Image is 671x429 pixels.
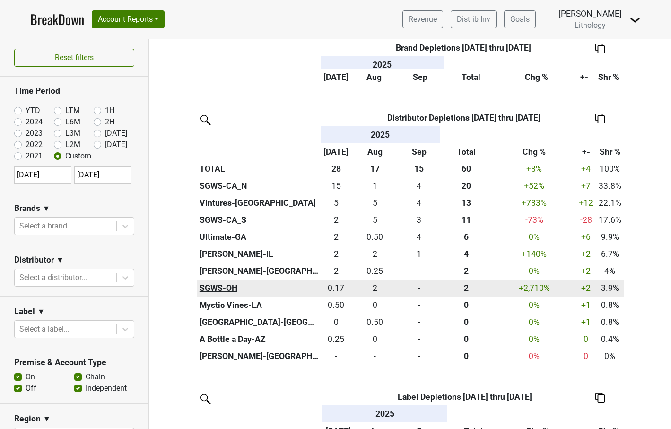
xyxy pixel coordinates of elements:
th: Brand Depletions [DATE] thru [DATE] [352,39,575,56]
div: - [401,299,438,311]
label: Chain [86,371,105,383]
th: Total [440,143,492,160]
h3: Brands [14,203,40,213]
td: +2,710 % [492,280,576,297]
label: Custom [65,150,91,162]
th: Chg % [492,143,576,160]
td: 9.9% [596,228,624,245]
h3: Premise & Account Type [14,358,134,368]
div: 5 [323,197,349,209]
label: 2024 [26,116,43,128]
td: 0.8% [596,297,624,314]
div: - [354,350,396,362]
th: 28 [321,160,351,177]
td: 0 [321,348,351,365]
label: Independent [86,383,127,394]
td: 0.25 [352,263,399,280]
th: 2.332 [440,280,492,297]
img: Copy to clipboard [595,44,605,53]
span: Lithology [575,21,606,30]
td: 1.5 [352,245,399,263]
td: 14.75 [321,177,351,194]
th: SGWS-CA_N [197,177,321,194]
th: 2.410 [440,263,492,280]
div: 2 [442,282,490,294]
th: &nbsp;: activate to sort column ascending [576,126,595,143]
th: 0.500 [440,297,492,314]
td: 1.83 [321,228,351,245]
td: +140 % [492,245,576,263]
a: Revenue [402,10,443,28]
label: [DATE] [105,139,127,150]
div: 2 [442,265,490,277]
td: 1.5 [321,245,351,263]
div: 0 [442,299,490,311]
th: 0 [440,348,492,365]
td: 0 % [492,331,576,348]
td: 100% [596,160,624,177]
td: 3.58 [398,228,440,245]
th: 0.250 [440,331,492,348]
input: YYYY-MM-DD [74,166,131,184]
img: filter [197,112,212,127]
img: filter [197,391,212,406]
th: 20.250 [440,177,492,194]
th: 0.500 [440,314,492,331]
div: 2 [323,265,349,277]
th: &nbsp;: activate to sort column ascending [500,405,575,422]
label: L6M [65,116,80,128]
div: 0.25 [354,265,396,277]
th: &nbsp;: activate to sort column ascending [447,405,500,422]
th: &nbsp;: activate to sort column ascending [197,405,322,422]
div: 1 [354,180,396,192]
th: [PERSON_NAME]-[GEOGRAPHIC_DATA] [197,263,321,280]
div: 11 [442,214,490,226]
th: &nbsp;: activate to sort column ascending [575,56,593,73]
th: Shr % [593,69,625,86]
td: 0 [321,314,351,331]
td: 0 [352,331,399,348]
td: 3.9% [596,280,624,297]
label: 1H [105,105,114,116]
div: +7 [578,180,593,192]
div: 2 [323,214,349,226]
td: 5.417 [352,211,399,228]
img: Copy to clipboard [595,114,605,123]
div: 0 [442,333,490,345]
div: - [401,316,438,328]
th: &nbsp;: activate to sort column ascending [593,56,625,73]
th: A Bottle a Day-AZ [197,331,321,348]
th: 17 [352,160,399,177]
img: Copy to clipboard [595,393,605,403]
div: 0 [354,299,396,311]
a: Distrib Inv [451,10,497,28]
th: Ultimate-GA [197,228,321,245]
th: Shr % [596,143,624,160]
td: 1.333 [352,177,399,194]
div: 5 [354,214,396,226]
span: ▼ [37,306,45,317]
label: 2H [105,116,114,128]
div: - [401,333,438,345]
div: 0 [578,333,593,345]
h3: Distributor [14,255,54,265]
th: Aug: activate to sort column ascending [352,69,396,86]
td: 0 [398,297,440,314]
th: +- [575,69,593,86]
td: 0 [398,331,440,348]
td: 0 [398,314,440,331]
div: 4 [401,231,438,243]
th: &nbsp;: activate to sort column ascending [497,56,575,73]
div: 4 [401,180,438,192]
div: 3 [401,214,438,226]
span: ▼ [43,413,51,425]
div: +1 [578,299,593,311]
th: 2025 [321,126,440,143]
div: - [401,350,438,362]
div: 2 [354,282,396,294]
div: 0 [354,333,396,345]
img: Dropdown Menu [629,14,641,26]
td: 0% [596,348,624,365]
td: +52 % [492,177,576,194]
th: 60 [440,160,492,177]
